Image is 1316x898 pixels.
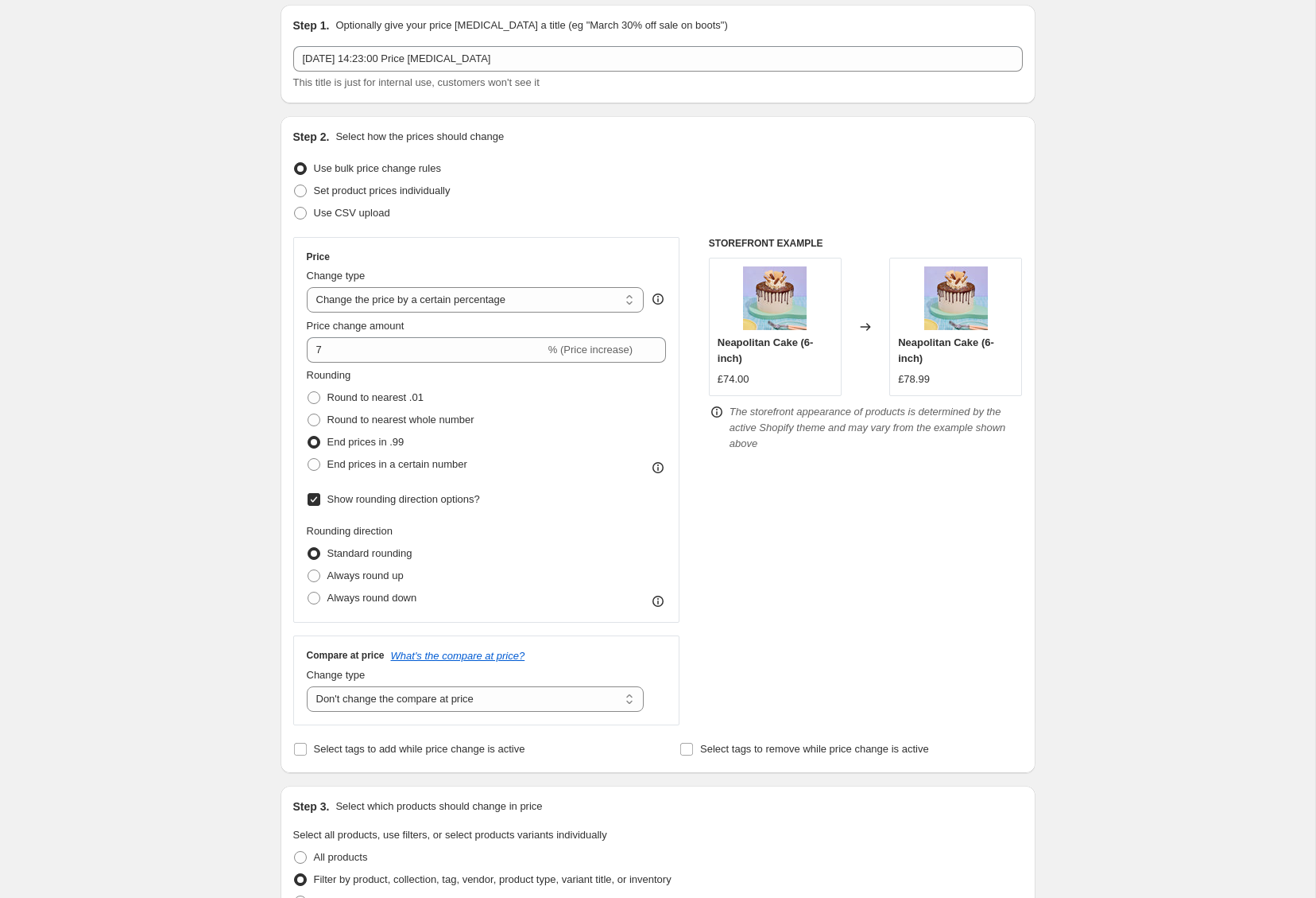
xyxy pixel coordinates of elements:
span: Price change amount [307,320,404,332]
span: Select tags to add while price change is active [314,743,525,755]
span: Always round up [327,570,404,581]
h3: Price [307,251,330,263]
span: All products [314,851,368,863]
span: Rounding [307,369,351,381]
span: Always round down [327,592,417,604]
h3: Compare at price [307,649,385,662]
input: 30% off holiday sale [293,46,1023,72]
span: Rounding direction [307,525,393,537]
span: Round to nearest whole number [327,414,474,426]
img: neapolitan-cake-crumbs-and-doilies-1_80x.jpg [924,266,988,330]
img: neapolitan-cake-crumbs-and-doilies-1_80x.jpg [743,266,807,330]
button: What's the compare at price? [391,650,525,662]
span: Use CSV upload [314,207,390,219]
span: Change type [307,669,366,681]
span: Neapolitan Cake (6-inch) [718,336,814,364]
span: Select tags to remove while price change is active [700,743,929,755]
i: The storefront appearance of products is determined by the active Shopify theme and may vary from... [730,406,1006,449]
span: Standard rounding [327,547,412,559]
span: Filter by product, collection, tag, vendor, product type, variant title, or inventory [314,873,672,885]
span: Round to nearest .01 [327,391,424,403]
p: Optionally give your price [MEDICAL_DATA] a title (eg "March 30% off sale on boots") [335,17,727,33]
span: Neapolitan Cake (6-inch) [898,336,994,364]
p: Select how the prices should change [335,129,504,145]
div: help [650,291,666,307]
h2: Step 2. [293,129,330,145]
span: Show rounding direction options? [327,493,480,505]
h2: Step 3. [293,799,330,814]
span: Change type [307,270,366,282]
span: Use bulk price change rules [314,162,441,174]
input: -15 [307,337,545,363]
span: Set product prices individually [314,185,451,196]
h2: Step 1. [293,17,330,33]
span: Select all products, use filters, or select products variants individually [293,829,607,841]
div: £78.99 [898,371,930,387]
span: This title is just for internal use, customers won't see it [293,76,540,88]
span: % (Price increase) [548,344,633,356]
span: End prices in a certain number [327,458,467,470]
div: £74.00 [718,371,749,387]
span: End prices in .99 [327,436,404,448]
p: Select which products should change in price [335,799,542,814]
h6: STOREFRONT EXAMPLE [709,237,1023,250]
